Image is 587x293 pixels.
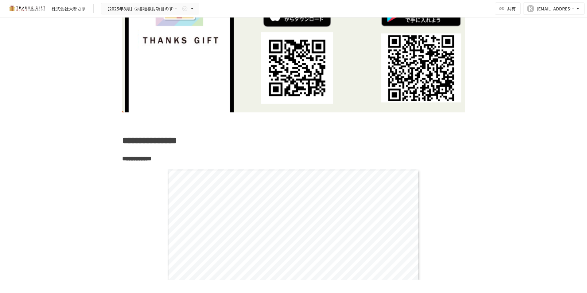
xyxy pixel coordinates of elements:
button: K[EMAIL_ADDRESS][DOMAIN_NAME] [523,2,585,15]
button: 共有 [495,2,521,15]
button: 【2025年8月】②各種検討項目のすり合わせ/ THANKS GIFTキックオフMTG [101,3,199,15]
div: K [527,5,534,12]
span: 共有 [507,5,516,12]
img: mMP1OxWUAhQbsRWCurg7vIHe5HqDpP7qZo7fRoNLXQh [7,4,47,14]
div: [EMAIL_ADDRESS][DOMAIN_NAME] [537,5,575,13]
span: 【2025年8月】②各種検討項目のすり合わせ/ THANKS GIFTキックオフMTG [105,5,181,13]
div: 株式会社大都さま [52,6,86,12]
